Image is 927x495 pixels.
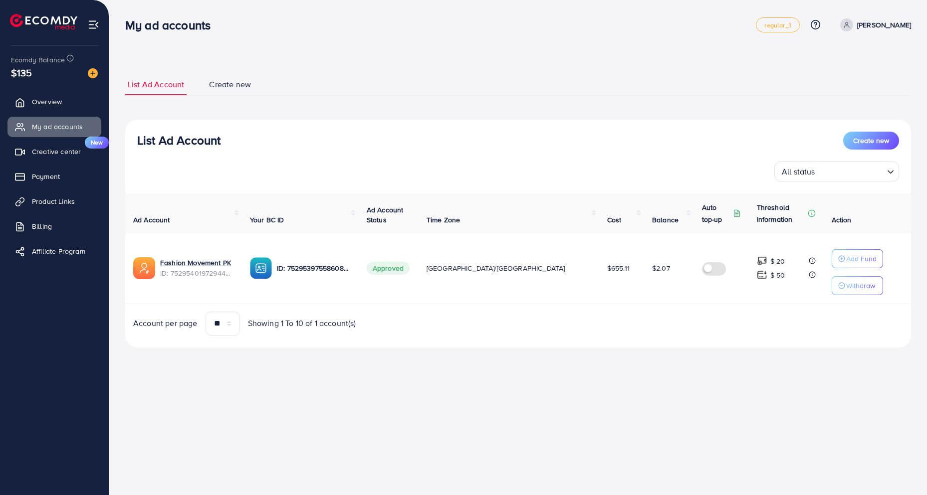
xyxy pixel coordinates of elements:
div: Search for option [774,162,899,181]
p: [PERSON_NAME] [857,19,911,31]
span: Create new [853,136,889,146]
a: Fashion Movement PK [160,258,234,268]
a: Creative centerNew [7,142,101,162]
img: image [88,68,98,78]
span: Product Links [32,196,75,206]
span: Approved [367,262,410,275]
span: My ad accounts [32,122,83,132]
span: Ad Account [133,215,170,225]
button: Create new [843,132,899,150]
span: Showing 1 To 10 of 1 account(s) [248,318,356,329]
span: $2.07 [652,263,670,273]
span: Balance [652,215,679,225]
a: Affiliate Program [7,241,101,261]
a: Payment [7,166,101,186]
img: ic-ads-acc.e4c84228.svg [133,257,155,279]
h3: My ad accounts [125,18,219,32]
p: $ 20 [770,255,785,267]
span: Payment [32,171,60,181]
img: menu [88,19,99,30]
iframe: Chat [885,450,920,488]
span: regular_1 [764,22,791,28]
span: All status [780,165,817,179]
button: Withdraw [832,276,883,295]
span: List Ad Account [128,79,184,90]
h3: List Ad Account [137,133,221,148]
p: ID: 7529539755860836369 [277,262,351,274]
a: Product Links [7,191,101,211]
input: Search for option [818,163,883,179]
img: logo [10,14,77,29]
p: Add Fund [846,253,877,265]
a: Billing [7,216,101,236]
p: Threshold information [757,201,806,225]
a: Overview [7,92,101,112]
img: top-up amount [757,256,767,266]
p: Auto top-up [702,201,731,225]
a: regular_1 [756,17,799,32]
span: New [85,137,109,149]
p: Withdraw [846,280,875,292]
span: [GEOGRAPHIC_DATA]/[GEOGRAPHIC_DATA] [427,263,565,273]
button: Add Fund [832,249,883,268]
span: Action [832,215,852,225]
span: Create new [209,79,251,90]
span: Account per page [133,318,198,329]
span: Ad Account Status [367,205,404,225]
span: Cost [607,215,622,225]
span: $655.11 [607,263,630,273]
span: ID: 7529540197294407681 [160,268,234,278]
img: top-up amount [757,270,767,280]
span: Ecomdy Balance [11,55,65,65]
span: Overview [32,97,62,107]
img: ic-ba-acc.ded83a64.svg [250,257,272,279]
span: Affiliate Program [32,246,85,256]
span: $135 [11,65,32,80]
span: Billing [32,221,52,231]
a: [PERSON_NAME] [836,18,911,31]
p: $ 50 [770,269,785,281]
span: Creative center [32,147,81,157]
span: Time Zone [427,215,460,225]
span: Your BC ID [250,215,284,225]
div: <span class='underline'>Fashion Movement PK</span></br>7529540197294407681 [160,258,234,278]
a: My ad accounts [7,117,101,137]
